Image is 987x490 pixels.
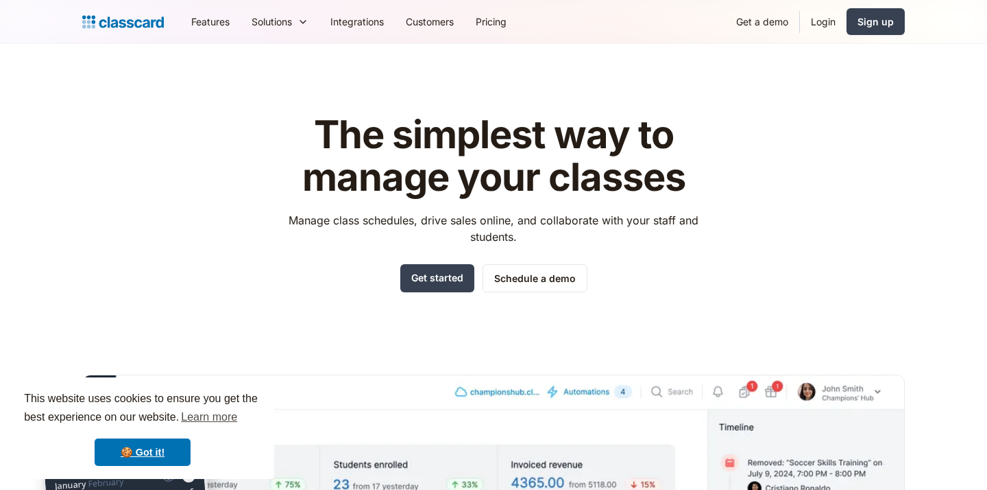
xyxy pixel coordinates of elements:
a: dismiss cookie message [95,439,191,466]
div: cookieconsent [11,377,274,479]
a: Customers [395,6,465,37]
a: Get started [400,264,474,292]
a: Integrations [319,6,395,37]
a: Schedule a demo [483,264,587,292]
a: learn more about cookies [179,407,239,428]
a: Pricing [465,6,517,37]
div: Sign up [857,14,894,29]
a: Sign up [846,8,905,35]
span: This website uses cookies to ensure you get the best experience on our website. [24,390,261,428]
a: Login [800,6,846,37]
a: Get a demo [725,6,799,37]
p: Manage class schedules, drive sales online, and collaborate with your staff and students. [276,212,711,245]
h1: The simplest way to manage your classes [276,114,711,198]
a: home [82,12,164,32]
a: Features [180,6,241,37]
div: Solutions [252,14,292,29]
div: Solutions [241,6,319,37]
